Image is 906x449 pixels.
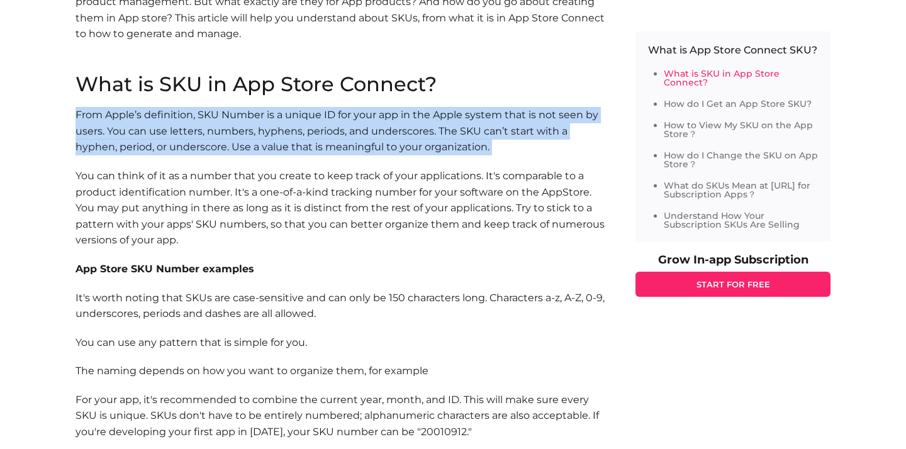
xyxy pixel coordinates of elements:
[75,363,610,379] p: The naming depends on how you want to organize them, for example
[75,107,610,155] p: From Apple’s definition, SKU Number is a unique ID for your app in the Apple system that is not s...
[664,210,800,230] a: Understand How Your Subscription SKUs Are Selling
[75,263,254,275] b: App Store SKU Number examples
[635,272,830,297] a: START FOR FREE
[664,68,780,88] a: What is SKU in App Store Connect?
[648,44,818,57] p: What is App Store Connect SKU?
[664,150,818,170] a: How do I Change the SKU on App Store？
[75,74,610,94] h2: What is SKU in App Store Connect?
[75,335,610,351] p: You can use any pattern that is simple for you.
[664,180,810,200] a: What do SKUs Mean at [URL] for Subscription Apps？
[75,168,610,248] p: You can think of it as a number that you create to keep track of your applications. It's comparab...
[664,98,812,109] a: How do I Get an App Store SKU?
[75,290,610,322] p: It's worth noting that SKUs are case-sensitive and can only be 150 characters long. Characters a-...
[664,119,813,140] a: How to View My SKU on the App Store？
[635,254,830,265] p: Grow In-app Subscription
